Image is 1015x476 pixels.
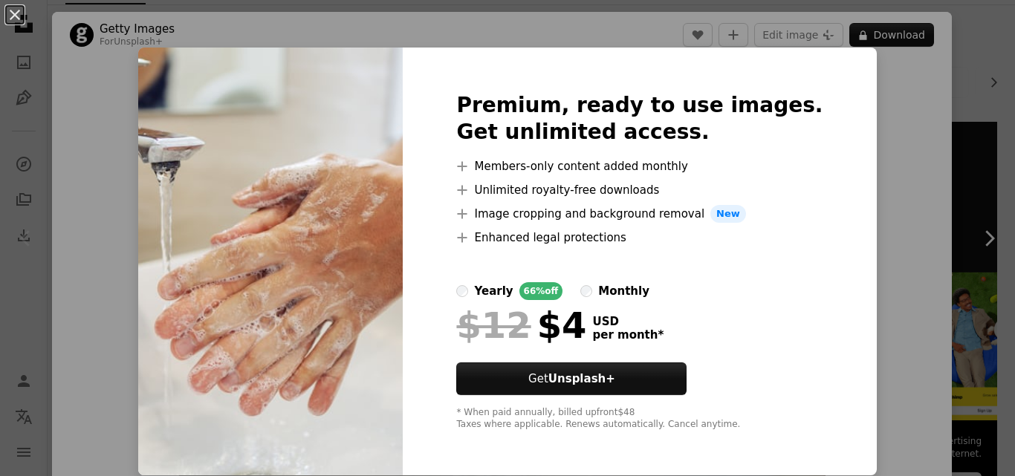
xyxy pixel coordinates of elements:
[592,328,664,342] span: per month *
[580,285,592,297] input: monthly
[548,372,615,385] strong: Unsplash+
[456,407,823,431] div: * When paid annually, billed upfront $48 Taxes where applicable. Renews automatically. Cancel any...
[456,92,823,146] h2: Premium, ready to use images. Get unlimited access.
[456,157,823,175] li: Members-only content added monthly
[710,205,746,223] span: New
[456,285,468,297] input: yearly66%off
[456,229,823,247] li: Enhanced legal protections
[598,282,649,300] div: monthly
[474,282,513,300] div: yearly
[519,282,563,300] div: 66% off
[138,48,403,475] img: premium_photo-1664299920927-bcb0cb72a847
[456,362,687,395] button: GetUnsplash+
[456,306,531,345] span: $12
[592,315,664,328] span: USD
[456,306,586,345] div: $4
[456,205,823,223] li: Image cropping and background removal
[456,181,823,199] li: Unlimited royalty-free downloads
